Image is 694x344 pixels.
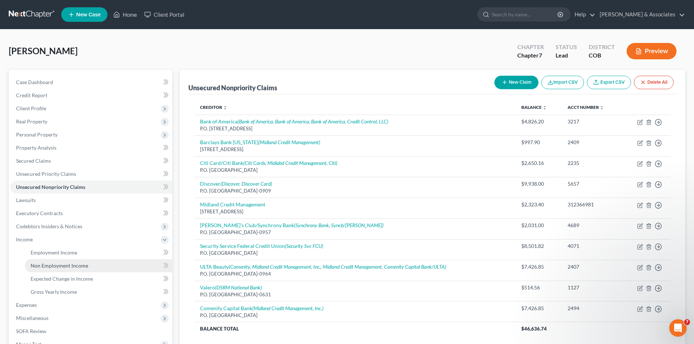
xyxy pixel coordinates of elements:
div: P.O. [GEOGRAPHIC_DATA]-0631 [200,291,510,298]
button: Delete All [634,76,674,89]
span: SOFA Review [16,328,46,334]
a: [PERSON_NAME] & Associates [596,8,685,21]
div: COB [589,51,615,60]
a: Executory Contracts [10,207,172,220]
span: Credit Report [16,92,47,98]
div: P.O. [GEOGRAPHIC_DATA]-0957 [200,229,510,236]
a: Valero(DSRM National Bank) [200,284,262,290]
a: Export CSV [587,76,631,89]
i: (DSRM National Bank) [215,284,262,290]
input: Search by name... [492,8,558,21]
th: Balance Total [194,322,515,335]
div: P.O. [GEOGRAPHIC_DATA]-0909 [200,187,510,194]
span: Codebtors Insiders & Notices [16,223,82,229]
i: (Comenity, Midland Credit Management, Inc., Midland Credit Management, Comenity Capital Bank/ULTA) [229,264,446,270]
button: Preview [627,43,677,59]
div: Status [556,43,577,51]
div: 4071 [568,242,616,250]
a: Citi Card/Citi Bank(Citi Cards, Midlabd Credit Management, Citi) [200,160,337,166]
i: unfold_more [542,106,547,110]
div: District [589,43,615,51]
div: Chapter [517,51,544,60]
span: New Case [76,12,101,17]
i: unfold_more [223,106,227,110]
div: $2,031.00 [521,222,556,229]
i: (Discover, Discover Card) [220,181,272,187]
a: Barclays Bank [US_STATE](Midland Credit Management) [200,139,320,145]
i: (Citi Cards, Midlabd Credit Management, Citi) [243,160,337,166]
span: 7 [539,52,542,59]
div: 4689 [568,222,616,229]
div: 5657 [568,180,616,187]
i: (Bank of America, Bank of America, Bank of America, Credit Control, LLC) [238,118,388,124]
div: 3217 [568,118,616,125]
span: Unsecured Priority Claims [16,171,76,177]
button: Import CSV [541,76,584,89]
span: Case Dashboard [16,79,53,85]
a: Expected Change in Income [25,272,172,285]
a: Credit Report [10,89,172,102]
a: Gross Yearly Income [25,285,172,298]
div: 312366981 [568,201,616,208]
div: 2494 [568,305,616,312]
i: (Security Svc FCU) [285,243,323,249]
span: [PERSON_NAME] [9,46,78,56]
a: ULTA Beauty(Comenity, Midland Credit Management, Inc., Midland Credit Management, Comenity Capita... [200,264,446,270]
div: P.O. [GEOGRAPHIC_DATA] [200,167,510,174]
div: 2235 [568,159,616,167]
div: $997.90 [521,139,556,146]
div: [STREET_ADDRESS] [200,208,510,215]
span: Real Property [16,118,47,124]
a: Midland Credit Management [200,201,265,207]
i: (Midland Credit Management, Inc.) [252,305,324,311]
span: Client Profile [16,105,46,111]
a: Lawsuits [10,194,172,207]
div: Lead [556,51,577,60]
div: Unsecured Nonpriority Claims [188,83,277,92]
a: Property Analysis [10,141,172,154]
div: $8,501.82 [521,242,556,250]
div: 1127 [568,284,616,291]
a: Employment Income [25,246,172,259]
div: $7,426.85 [521,305,556,312]
a: Secured Claims [10,154,172,167]
button: New Claim [494,76,538,89]
div: P.O. [GEOGRAPHIC_DATA] [200,250,510,257]
a: Unsecured Priority Claims [10,167,172,181]
div: [STREET_ADDRESS] [200,146,510,153]
div: P.O. [STREET_ADDRESS] [200,125,510,132]
span: Non Employment Income [31,262,88,269]
span: Expected Change in Income [31,276,93,282]
span: Lawsuits [16,197,36,203]
div: $7,426.85 [521,263,556,270]
span: Employment Income [31,249,77,256]
span: Income [16,236,33,242]
span: Executory Contracts [16,210,63,216]
a: [PERSON_NAME]'s Club/Synchrony Bank(Synchrony Bank, Syncb/[PERSON_NAME]) [200,222,384,228]
a: Non Employment Income [25,259,172,272]
span: $46,636.74 [521,326,547,332]
a: Help [571,8,595,21]
a: Home [110,8,141,21]
div: 2409 [568,139,616,146]
span: Unsecured Nonpriority Claims [16,184,85,190]
div: $2,323.40 [521,201,556,208]
span: 7 [684,319,690,325]
a: Creditor unfold_more [200,104,227,110]
div: $9,938.00 [521,180,556,187]
i: (Synchrony Bank, Syncb/[PERSON_NAME]) [294,222,384,228]
div: P.O. [GEOGRAPHIC_DATA]-0964 [200,270,510,277]
span: Secured Claims [16,158,51,164]
span: Gross Yearly Income [31,289,77,295]
a: Acct Number unfold_more [568,104,604,110]
iframe: Intercom live chat [669,319,687,337]
div: $514.56 [521,284,556,291]
div: Chapter [517,43,544,51]
span: Property Analysis [16,145,56,151]
div: $2,650.16 [521,159,556,167]
span: Miscellaneous [16,315,48,321]
a: Case Dashboard [10,76,172,89]
span: Expenses [16,302,37,308]
span: Personal Property [16,131,58,138]
a: Comenity Capital Bank(Midland Credit Management, Inc.) [200,305,324,311]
